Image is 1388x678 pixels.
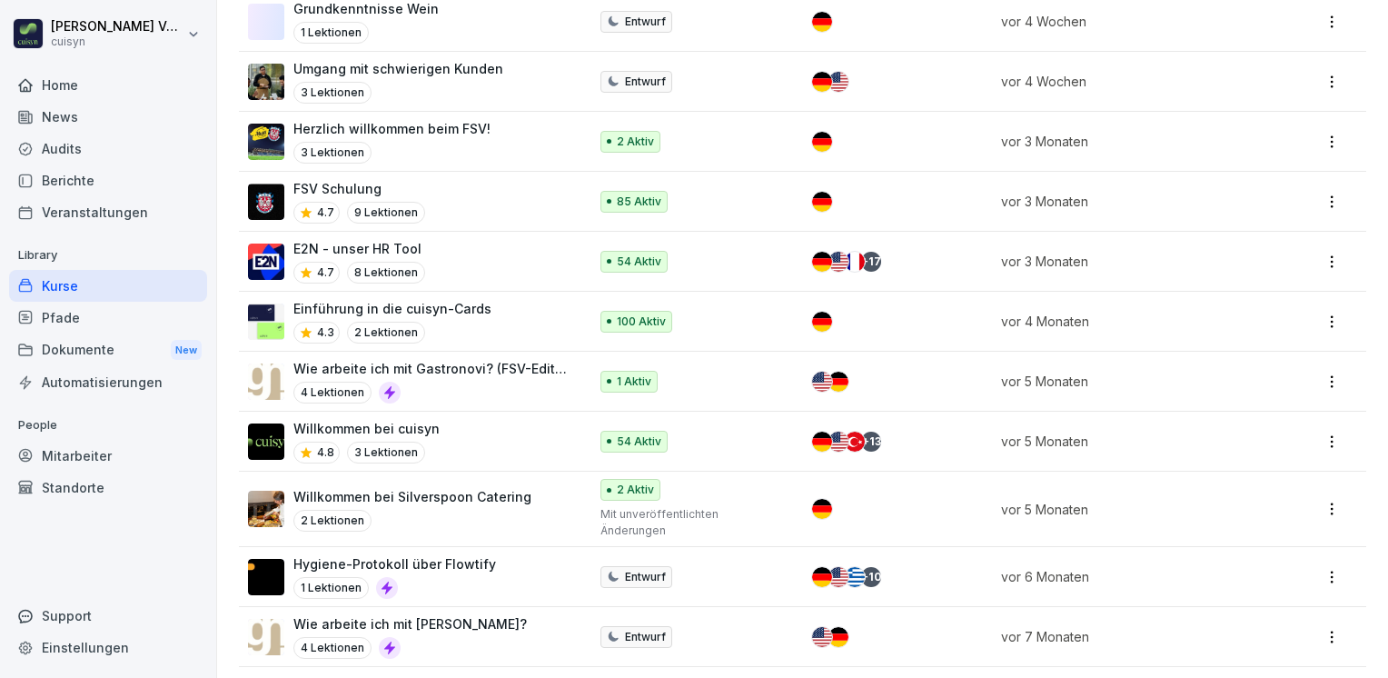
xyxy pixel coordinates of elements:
p: vor 3 Monaten [1001,252,1251,271]
img: ibmq16c03v2u1873hyb2ubud.png [248,64,284,100]
p: cuisyn [51,35,183,48]
p: 1 Lektionen [293,22,369,44]
img: qetnc47un504ojga6j12dr4n.png [248,364,284,400]
p: Entwurf [625,569,666,585]
p: vor 5 Monaten [1001,372,1251,391]
p: Herzlich willkommen beim FSV! [293,119,491,138]
p: 2 Aktiv [617,134,654,150]
img: de.svg [812,567,832,587]
p: 3 Lektionen [293,142,372,164]
div: Support [9,600,207,632]
a: Audits [9,133,207,165]
img: de.svg [812,132,832,152]
p: Library [9,241,207,270]
a: Kurse [9,270,207,302]
p: 85 Aktiv [617,194,661,210]
p: Entwurf [625,74,666,90]
p: Willkommen bei Silverspoon Catering [293,487,531,506]
div: Pfade [9,302,207,334]
a: Standorte [9,472,207,504]
p: 3 Lektionen [347,442,425,464]
p: 4.8 [317,444,334,461]
p: Willkommen bei cuisyn [293,419,440,438]
p: Einführung in die cuisyn-Cards [293,299,491,318]
div: Dokumente [9,334,207,367]
img: gr.svg [845,567,865,587]
p: 1 Aktiv [617,374,651,390]
img: us.svg [828,567,848,587]
img: de.svg [828,372,848,392]
p: 1 Lektionen [293,577,369,599]
p: vor 4 Monaten [1001,312,1251,331]
p: vor 5 Monaten [1001,500,1251,519]
p: Entwurf [625,14,666,30]
p: 2 Aktiv [617,482,654,498]
p: 8 Lektionen [347,262,425,284]
p: [PERSON_NAME] Völsch [51,19,183,35]
a: News [9,101,207,133]
a: Einstellungen [9,632,207,663]
img: us.svg [828,72,848,92]
p: 54 Aktiv [617,254,661,270]
a: Mitarbeiter [9,440,207,472]
p: vor 3 Monaten [1001,192,1251,211]
p: 9 Lektionen [347,202,425,224]
p: vor 4 Wochen [1001,12,1251,31]
p: vor 5 Monaten [1001,432,1251,451]
img: us.svg [812,627,832,647]
p: 2 Lektionen [293,510,372,532]
a: Automatisierungen [9,366,207,398]
img: de.svg [812,499,832,519]
p: 54 Aktiv [617,434,661,450]
img: de.svg [812,312,832,332]
div: New [171,340,202,361]
p: 3 Lektionen [293,82,372,104]
img: v3waek6d9s64spglai58xorv.png [248,424,284,460]
img: us.svg [828,252,848,272]
p: vor 7 Monaten [1001,627,1251,646]
a: DokumenteNew [9,334,207,367]
img: de.svg [812,192,832,212]
div: + 10 [861,567,881,587]
p: 4.7 [317,204,334,221]
img: tr.svg [845,432,865,452]
img: q025270qoffclbg98vwiajx6.png [248,244,284,280]
img: de.svg [812,12,832,32]
img: vko4dyk4lnfa1fwbu5ui5jwj.png [248,124,284,160]
p: Wie arbeite ich mit Gastronovi? (FSV-Edition) [293,359,570,378]
div: + 17 [861,252,881,272]
p: 4 Lektionen [293,637,372,659]
img: c1vosdem0wfozm16sovb39mh.png [248,304,284,340]
img: d9cg4ozm5i3lmr7kggjym0q8.png [248,559,284,595]
p: 4 Lektionen [293,382,372,404]
p: People [9,411,207,440]
a: Home [9,69,207,101]
img: de.svg [812,72,832,92]
p: vor 6 Monaten [1001,567,1251,586]
a: Veranstaltungen [9,196,207,228]
p: vor 4 Wochen [1001,72,1251,91]
p: Umgang mit schwierigen Kunden [293,59,503,78]
p: 4.3 [317,324,334,341]
a: Berichte [9,165,207,196]
p: Entwurf [625,629,666,645]
img: us.svg [828,432,848,452]
img: qetnc47un504ojga6j12dr4n.png [248,619,284,655]
p: 2 Lektionen [347,322,425,344]
img: s6pfjskuklashkyuj0y7hdnf.png [248,491,284,527]
p: 4.7 [317,264,334,281]
p: Hygiene-Protokoll über Flowtify [293,554,496,573]
p: Mit unveröffentlichten Änderungen [600,506,781,539]
p: Wie arbeite ich mit [PERSON_NAME]? [293,614,527,633]
img: cw64uprnppv25cwe2ag2tbwy.png [248,184,284,220]
img: de.svg [812,432,832,452]
div: + 13 [861,432,881,452]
